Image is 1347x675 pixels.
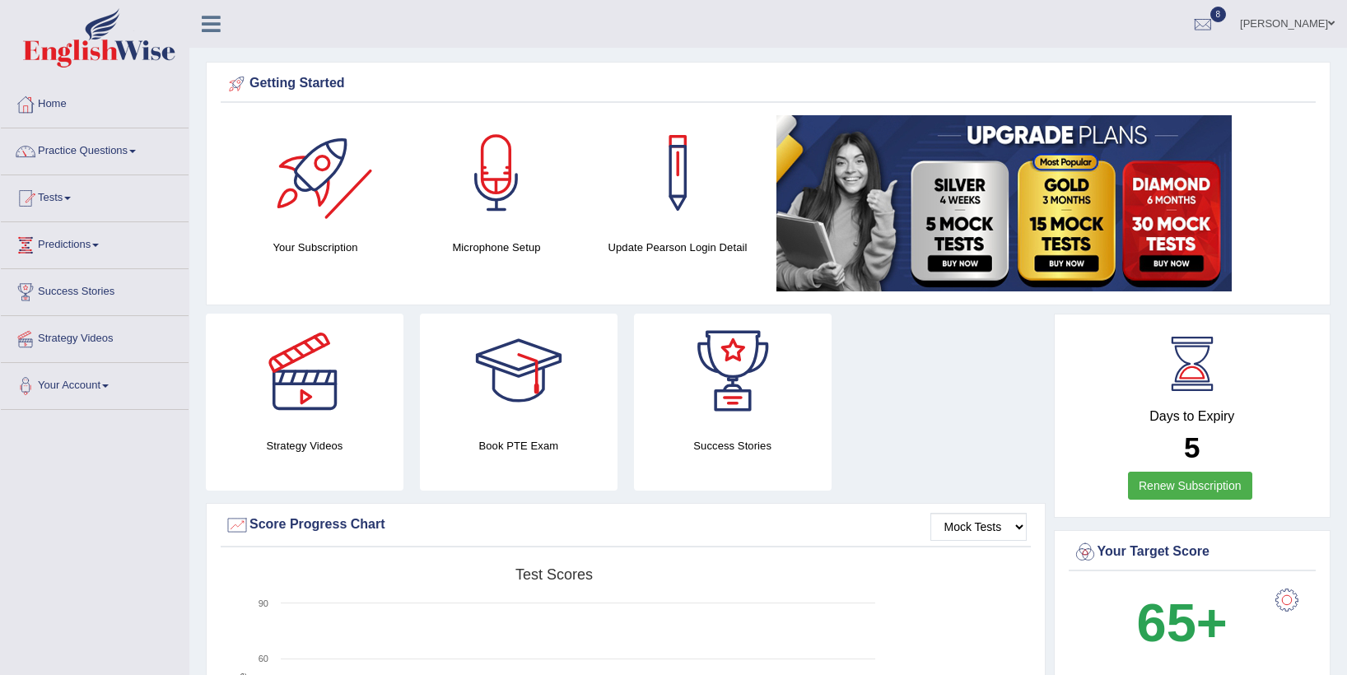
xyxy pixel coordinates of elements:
h4: Microphone Setup [414,239,579,256]
b: 5 [1184,431,1200,463]
h4: Book PTE Exam [420,437,618,454]
div: Score Progress Chart [225,513,1027,538]
a: Practice Questions [1,128,189,170]
a: Tests [1,175,189,216]
a: Strategy Videos [1,316,189,357]
tspan: Test scores [515,566,593,583]
span: 8 [1210,7,1227,22]
h4: Update Pearson Login Detail [595,239,760,256]
a: Predictions [1,222,189,263]
a: Home [1,81,189,123]
img: small5.jpg [776,115,1232,291]
b: 65+ [1137,593,1228,653]
h4: Days to Expiry [1073,409,1312,424]
a: Your Account [1,363,189,404]
a: Renew Subscription [1128,472,1252,500]
h4: Strategy Videos [206,437,403,454]
a: Success Stories [1,269,189,310]
text: 60 [259,654,268,663]
h4: Your Subscription [233,239,398,256]
div: Your Target Score [1073,540,1312,565]
div: Getting Started [225,72,1312,96]
text: 90 [259,598,268,608]
h4: Success Stories [634,437,832,454]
